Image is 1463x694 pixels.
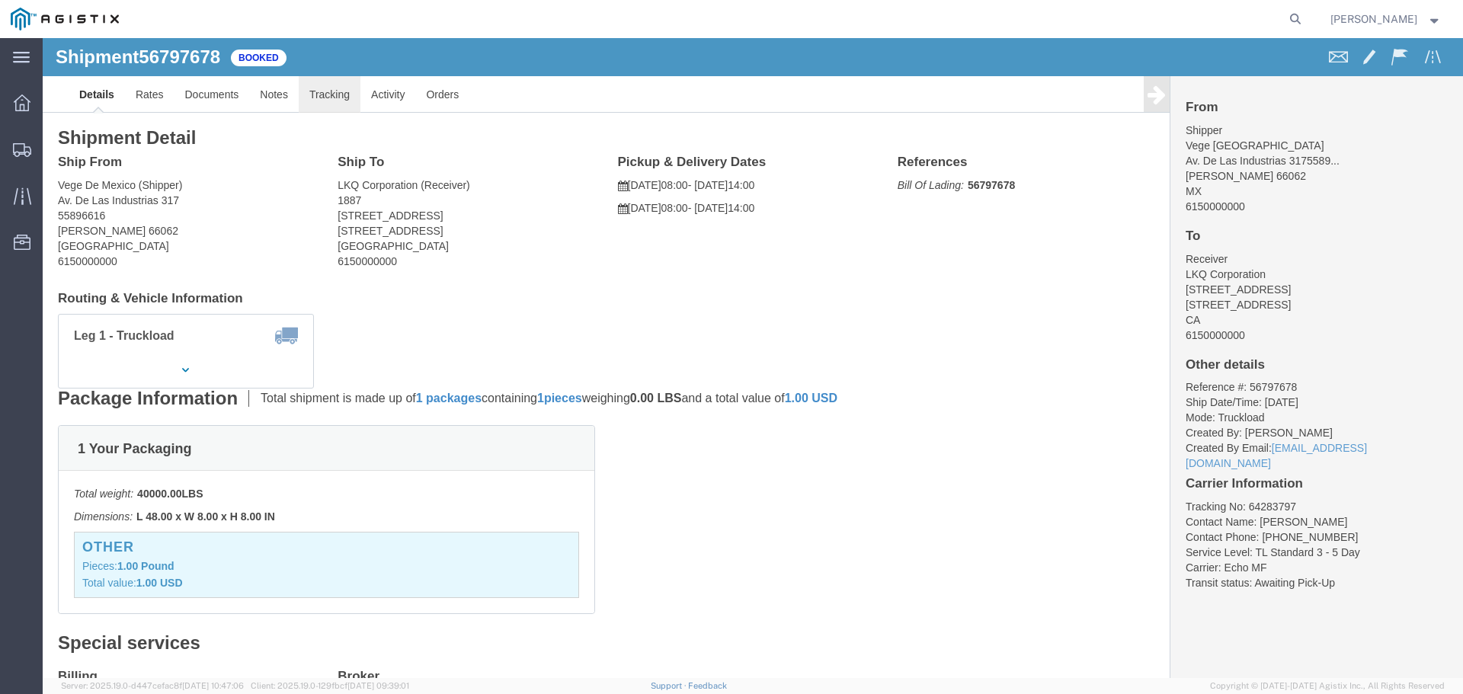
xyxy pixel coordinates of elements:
span: [DATE] 10:47:06 [182,681,244,690]
span: [DATE] 09:39:01 [347,681,409,690]
span: Copyright © [DATE]-[DATE] Agistix Inc., All Rights Reserved [1210,680,1445,692]
span: Sam Sweetser [1330,11,1417,27]
button: [PERSON_NAME] [1330,10,1442,28]
span: Server: 2025.19.0-d447cefac8f [61,681,244,690]
iframe: FS Legacy Container [43,38,1463,678]
span: Client: 2025.19.0-129fbcf [251,681,409,690]
img: logo [11,8,119,30]
a: Support [651,681,689,690]
a: Feedback [688,681,727,690]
